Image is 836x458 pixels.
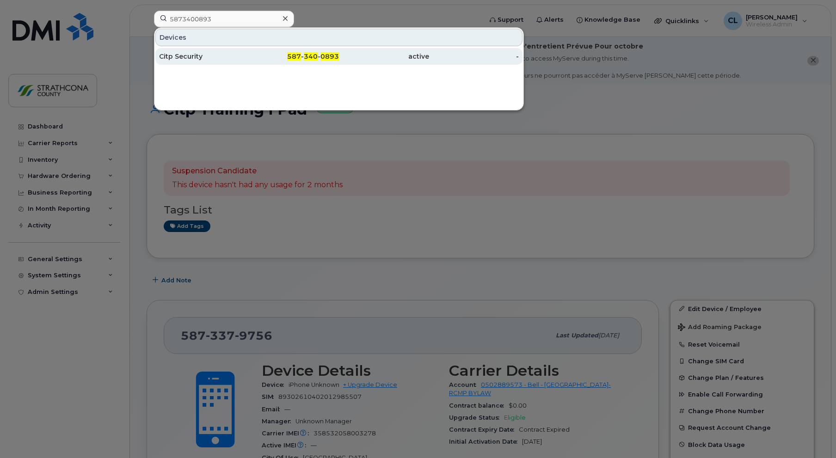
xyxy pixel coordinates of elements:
[159,52,249,61] div: Citp Security
[287,52,301,61] span: 587
[155,29,522,46] div: Devices
[320,52,339,61] span: 0893
[155,48,522,65] a: Citp Security587-340-0893active-
[249,52,339,61] div: - -
[429,52,519,61] div: -
[304,52,318,61] span: 340
[339,52,429,61] div: active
